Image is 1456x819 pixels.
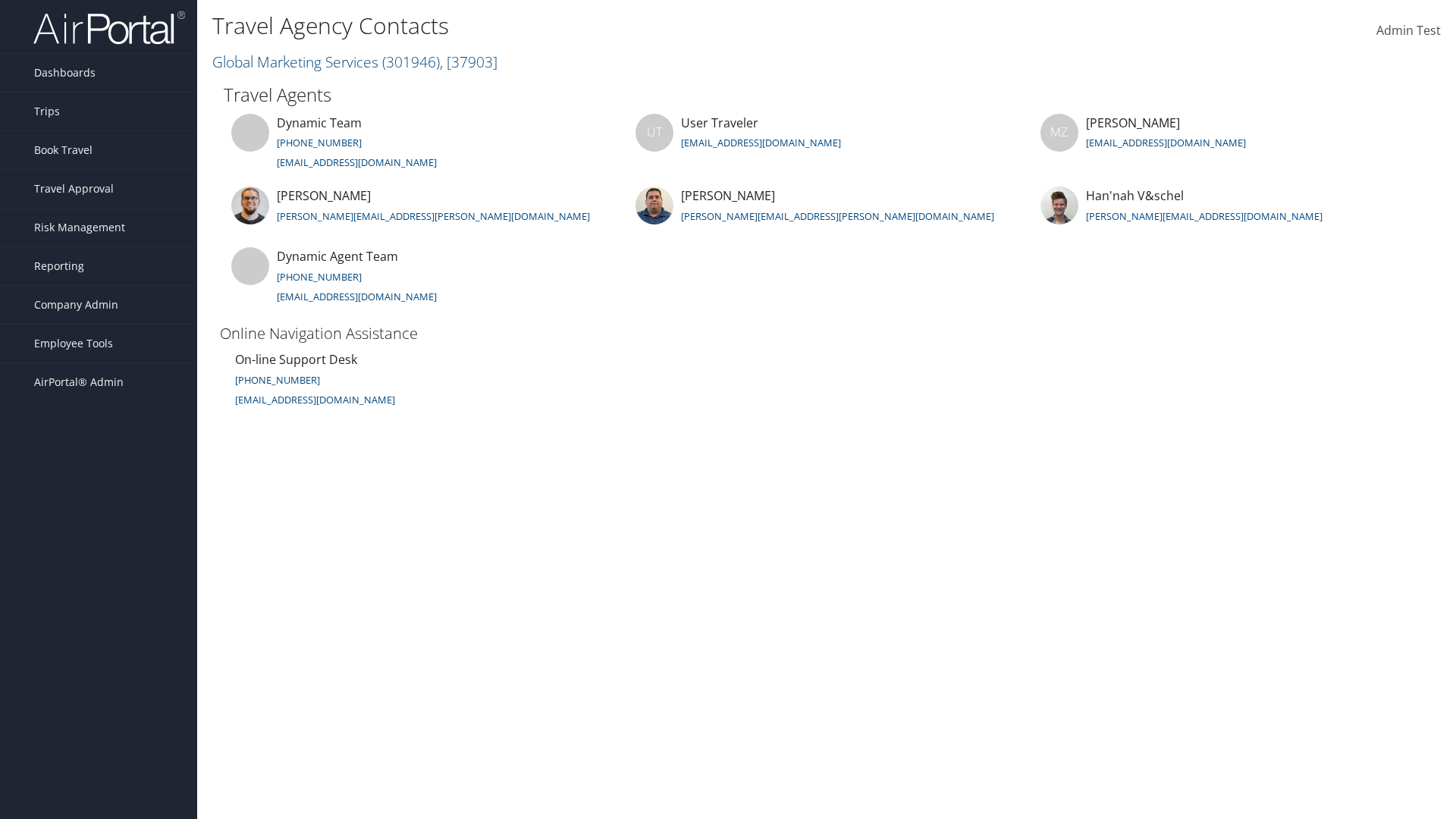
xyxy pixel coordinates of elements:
span: AirPortal® Admin [34,363,124,401]
a: [EMAIL_ADDRESS][DOMAIN_NAME] [277,290,437,303]
span: On-line Support Desk [235,351,357,368]
span: Dashboards [34,54,96,92]
a: [PHONE_NUMBER] [235,373,320,387]
span: [PERSON_NAME] [1086,115,1180,131]
h1: Travel Agency Contacts [212,10,1031,42]
a: [PERSON_NAME][EMAIL_ADDRESS][DOMAIN_NAME] [1086,209,1323,223]
h3: Online Navigation Assistance [220,323,514,344]
a: [EMAIL_ADDRESS][DOMAIN_NAME] [1086,136,1246,149]
a: Global Marketing Services [212,52,497,72]
span: [PERSON_NAME] [277,187,371,204]
span: Company Admin [34,286,118,324]
div: UT [635,114,673,152]
span: Admin Test [1376,22,1441,39]
a: [EMAIL_ADDRESS][DOMAIN_NAME] [681,136,841,149]
img: airportal-logo.png [33,10,185,45]
a: [PERSON_NAME][EMAIL_ADDRESS][PERSON_NAME][DOMAIN_NAME] [681,209,994,223]
img: jeff-curtis.jpg [231,187,269,224]
span: ( 301946 ) [382,52,440,72]
span: Dynamic Agent Team [277,248,398,265]
span: Travel Approval [34,170,114,208]
span: , [ 37903 ] [440,52,497,72]
img: kyle-casazza.jpg [635,187,673,224]
div: MZ [1040,114,1078,152]
a: [PHONE_NUMBER] [277,136,362,149]
a: [EMAIL_ADDRESS][DOMAIN_NAME] [277,155,437,169]
span: Book Travel [34,131,93,169]
a: [EMAIL_ADDRESS][DOMAIN_NAME] [235,391,395,407]
span: User Traveler [681,115,758,131]
span: Dynamic Team [277,115,362,131]
a: [PERSON_NAME][EMAIL_ADDRESS][PERSON_NAME][DOMAIN_NAME] [277,209,590,223]
span: Reporting [34,247,84,285]
span: Risk Management [34,209,125,246]
img: hannah-vaschel.jpg [1040,187,1078,224]
h2: Travel Agents [224,82,1429,108]
a: [PHONE_NUMBER] [277,270,362,284]
span: Trips [34,93,60,130]
a: Admin Test [1376,8,1441,55]
span: Employee Tools [34,325,113,362]
small: [EMAIL_ADDRESS][DOMAIN_NAME] [235,393,395,406]
span: [PERSON_NAME] [681,187,775,204]
span: Han'nah V&schel [1086,187,1184,204]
